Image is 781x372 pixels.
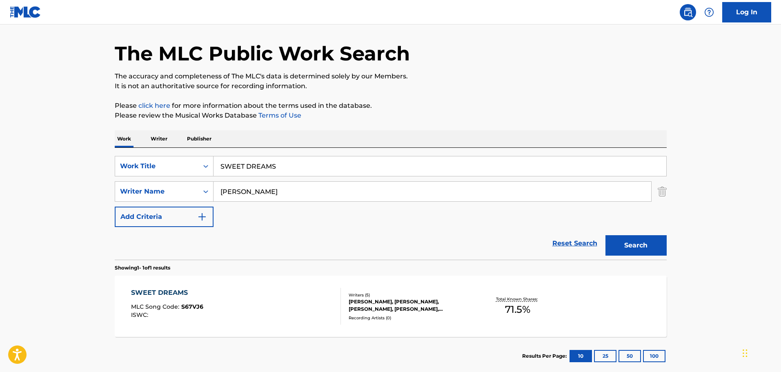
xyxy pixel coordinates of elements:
img: 9d2ae6d4665cec9f34b9.svg [197,212,207,222]
img: Delete Criterion [658,181,667,202]
div: Help [701,4,717,20]
p: It is not an authoritative source for recording information. [115,81,667,91]
div: Recording Artists ( 0 ) [349,315,472,321]
p: Publisher [185,130,214,147]
button: 100 [643,350,665,362]
iframe: Chat Widget [740,333,781,372]
p: Please for more information about the terms used in the database. [115,101,667,111]
span: S67VJ6 [181,303,203,310]
button: 50 [619,350,641,362]
button: 25 [594,350,616,362]
div: [PERSON_NAME], [PERSON_NAME], [PERSON_NAME], [PERSON_NAME], [PERSON_NAME] [PERSON_NAME] [349,298,472,313]
p: Please review the Musical Works Database [115,111,667,120]
span: ISWC : [131,311,150,319]
a: click here [138,102,170,109]
p: Writer [148,130,170,147]
div: Work Title [120,161,194,171]
div: Writer Name [120,187,194,196]
a: Public Search [680,4,696,20]
img: help [704,7,714,17]
a: Reset Search [548,234,601,252]
p: Total Known Shares: [496,296,540,302]
a: Terms of Use [257,111,301,119]
form: Search Form [115,156,667,260]
span: MLC Song Code : [131,303,181,310]
div: Drag [743,341,748,365]
a: Log In [722,2,771,22]
p: Showing 1 - 1 of 1 results [115,264,170,272]
div: Writers ( 5 ) [349,292,472,298]
span: 71.5 % [505,302,530,317]
button: 10 [570,350,592,362]
button: Add Criteria [115,207,214,227]
div: SWEET DREAMS [131,288,203,298]
p: Results Per Page: [522,352,569,360]
button: Search [605,235,667,256]
img: search [683,7,693,17]
a: SWEET DREAMSMLC Song Code:S67VJ6ISWC:Writers (5)[PERSON_NAME], [PERSON_NAME], [PERSON_NAME], [PER... [115,276,667,337]
p: The accuracy and completeness of The MLC's data is determined solely by our Members. [115,71,667,81]
img: MLC Logo [10,6,41,18]
h1: The MLC Public Work Search [115,41,410,66]
p: Work [115,130,134,147]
